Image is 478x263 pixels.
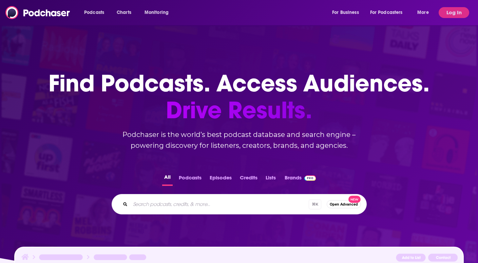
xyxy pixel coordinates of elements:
[264,173,278,186] button: Lists
[49,70,429,124] h1: Find Podcasts. Access Audiences.
[330,203,358,206] span: Open Advanced
[332,8,359,17] span: For Business
[370,8,403,17] span: For Podcasters
[439,7,469,18] button: Log In
[49,97,429,124] span: Drive Results.
[112,7,135,18] a: Charts
[177,173,204,186] button: Podcasts
[103,129,375,151] h2: Podchaser is the world’s best podcast database and search engine – powering discovery for listene...
[309,199,321,209] span: ⌘ K
[238,173,260,186] button: Credits
[130,199,309,210] input: Search podcasts, credits, & more...
[327,200,361,208] button: Open AdvancedNew
[162,173,173,186] button: All
[208,173,234,186] button: Episodes
[413,7,437,18] button: open menu
[304,175,316,181] img: Podchaser Pro
[112,194,367,214] div: Search podcasts, credits, & more...
[145,8,169,17] span: Monitoring
[5,6,71,19] img: Podchaser - Follow, Share and Rate Podcasts
[417,8,429,17] span: More
[140,7,177,18] button: open menu
[285,173,316,186] a: BrandsPodchaser Pro
[84,8,104,17] span: Podcasts
[117,8,131,17] span: Charts
[79,7,113,18] button: open menu
[348,196,361,203] span: New
[327,7,367,18] button: open menu
[366,7,413,18] button: open menu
